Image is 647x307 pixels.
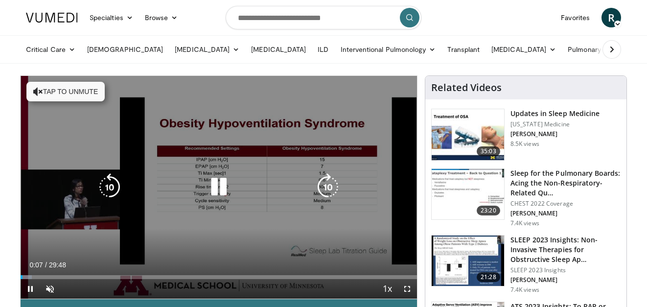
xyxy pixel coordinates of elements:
[510,109,600,118] h3: Updates in Sleep Medicine
[45,261,47,269] span: /
[81,40,169,59] a: [DEMOGRAPHIC_DATA]
[40,279,60,299] button: Unmute
[226,6,421,29] input: Search topics, interventions
[477,146,500,156] span: 35:03
[431,109,621,161] a: 35:03 Updates in Sleep Medicine [US_STATE] Medicine [PERSON_NAME] 8.5K views
[139,8,184,27] a: Browse
[510,130,600,138] p: [PERSON_NAME]
[397,279,417,299] button: Fullscreen
[431,235,621,294] a: 21:28 SLEEP 2023 Insights: Non-Invasive Therapies for Obstructive Sleep Ap… SLEEP 2023 Insights [...
[26,13,78,23] img: VuMedi Logo
[84,8,139,27] a: Specialties
[555,8,596,27] a: Favorites
[432,169,504,220] img: 9ae18581-15d7-4e3f-9e17-ab981157280a.150x105_q85_crop-smart_upscale.jpg
[510,286,539,294] p: 7.4K views
[431,168,621,227] a: 23:20 Sleep for the Pulmonary Boards: Acing the Non-Respiratory-Related Qu… CHEST 2022 Coverage [...
[510,168,621,198] h3: Sleep for the Pulmonary Boards: Acing the Non-Respiratory-Related Qu…
[21,279,40,299] button: Pause
[432,236,504,286] img: e0da9332-76d3-4490-9302-7b0be96a7cdb.150x105_q85_crop-smart_upscale.jpg
[510,200,621,208] p: CHEST 2022 Coverage
[510,276,621,284] p: [PERSON_NAME]
[378,279,397,299] button: Playback Rate
[335,40,442,59] a: Interventional Pulmonology
[432,109,504,160] img: 1b28fd78-e194-4440-a9da-6515a7836199.150x105_q85_crop-smart_upscale.jpg
[601,8,621,27] a: R
[510,120,600,128] p: [US_STATE] Medicine
[510,235,621,264] h3: SLEEP 2023 Insights: Non-Invasive Therapies for Obstructive Sleep Ap…
[29,261,43,269] span: 0:07
[510,266,621,274] p: SLEEP 2023 Insights
[485,40,562,59] a: [MEDICAL_DATA]
[49,261,66,269] span: 29:48
[441,40,485,59] a: Transplant
[245,40,312,59] a: [MEDICAL_DATA]
[562,40,647,59] a: Pulmonary Infection
[510,210,621,217] p: [PERSON_NAME]
[169,40,245,59] a: [MEDICAL_DATA]
[21,275,417,279] div: Progress Bar
[431,82,502,94] h4: Related Videos
[312,40,334,59] a: ILD
[26,82,105,101] button: Tap to unmute
[510,219,539,227] p: 7.4K views
[477,272,500,282] span: 21:28
[21,76,417,299] video-js: Video Player
[477,206,500,215] span: 23:20
[510,140,539,148] p: 8.5K views
[20,40,81,59] a: Critical Care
